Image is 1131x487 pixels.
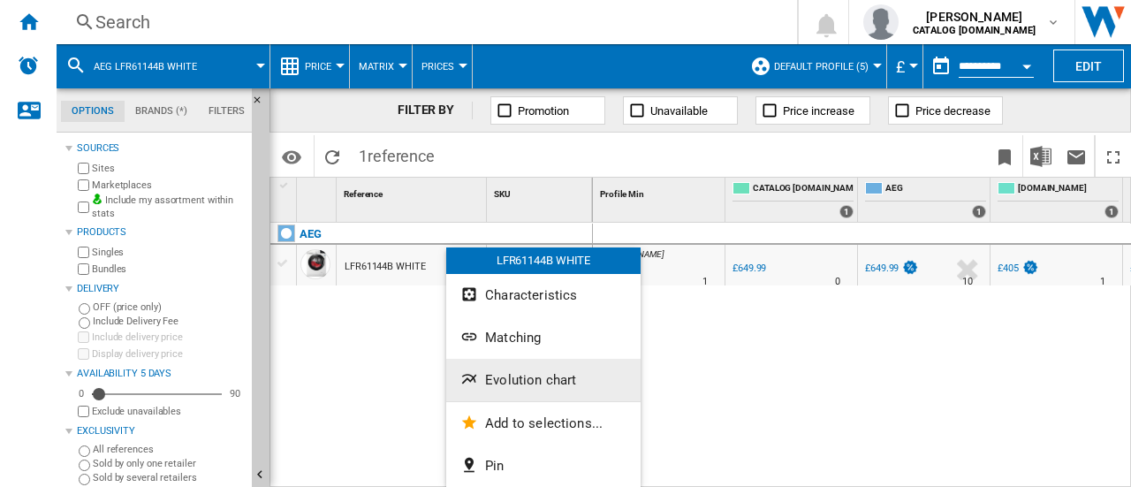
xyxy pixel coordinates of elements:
[446,247,641,274] div: LFR61144B WHITE
[485,415,603,431] span: Add to selections...
[446,445,641,487] button: Pin...
[446,359,641,401] button: Evolution chart
[485,287,577,303] span: Characteristics
[446,316,641,359] button: Matching
[485,458,504,474] span: Pin
[446,402,641,445] button: Add to selections...
[485,330,541,346] span: Matching
[446,274,641,316] button: Characteristics
[485,372,576,388] span: Evolution chart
